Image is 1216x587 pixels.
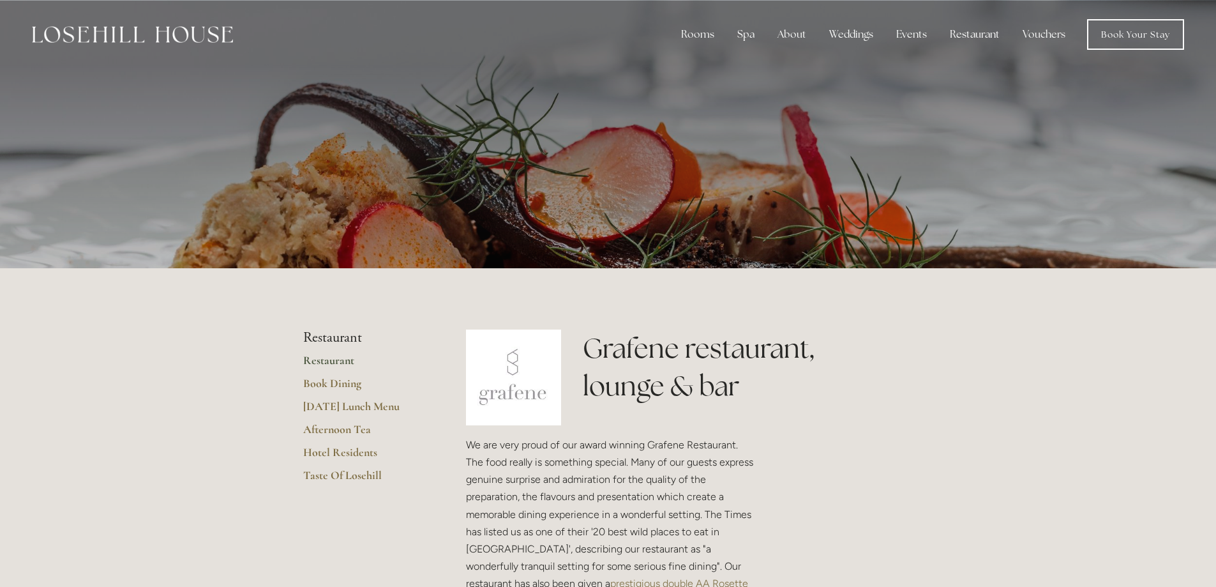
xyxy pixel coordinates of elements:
[303,330,425,346] li: Restaurant
[583,330,913,405] h1: Grafene restaurant, lounge & bar
[727,22,765,47] div: Spa
[1012,22,1076,47] a: Vouchers
[940,22,1010,47] div: Restaurant
[767,22,816,47] div: About
[1087,19,1184,50] a: Book Your Stay
[303,353,425,376] a: Restaurant
[303,468,425,491] a: Taste Of Losehill
[303,422,425,445] a: Afternoon Tea
[303,376,425,399] a: Book Dining
[886,22,937,47] div: Events
[819,22,883,47] div: Weddings
[466,330,562,425] img: grafene.jpg
[671,22,724,47] div: Rooms
[303,399,425,422] a: [DATE] Lunch Menu
[303,445,425,468] a: Hotel Residents
[32,26,233,43] img: Losehill House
